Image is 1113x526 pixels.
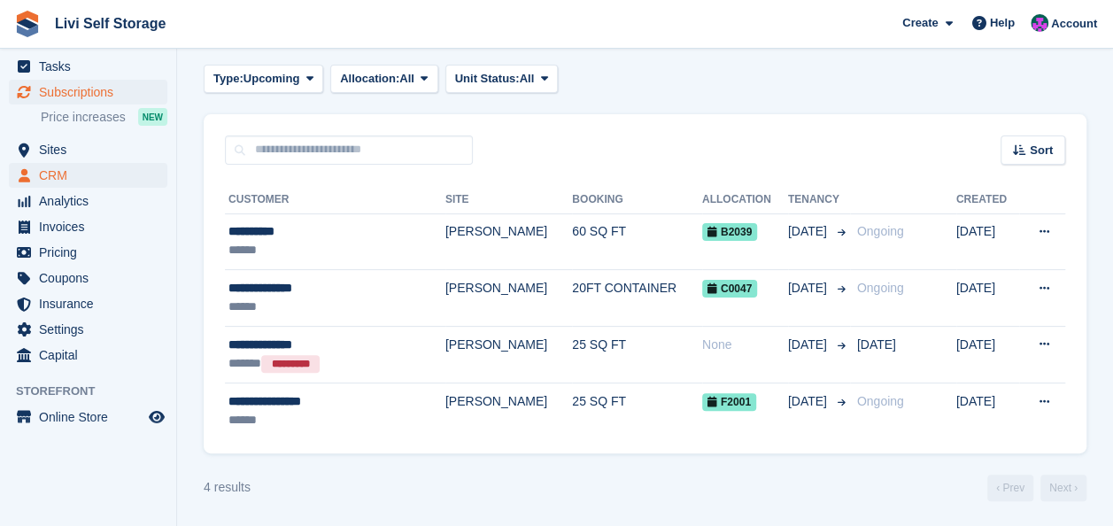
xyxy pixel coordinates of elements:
span: All [399,70,414,88]
th: Booking [572,186,702,214]
span: [DATE] [788,392,831,411]
span: Allocation: [340,70,399,88]
span: Subscriptions [39,80,145,104]
span: [DATE] [788,222,831,241]
td: 25 SQ FT [572,383,702,439]
span: Tasks [39,54,145,79]
td: [PERSON_NAME] [445,213,572,270]
span: Account [1051,15,1097,33]
span: Help [990,14,1015,32]
a: Price increases NEW [41,107,167,127]
span: Invoices [39,214,145,239]
div: 4 results [204,478,251,497]
span: Sites [39,137,145,162]
a: menu [9,291,167,316]
span: Coupons [39,266,145,290]
span: Upcoming [243,70,300,88]
span: Unit Status: [455,70,520,88]
a: Livi Self Storage [48,9,173,38]
img: stora-icon-8386f47178a22dfd0bd8f6a31ec36ba5ce8667c1dd55bd0f319d3a0aa187defe.svg [14,11,41,37]
th: Customer [225,186,445,214]
span: Pricing [39,240,145,265]
button: Type: Upcoming [204,65,323,94]
td: 25 SQ FT [572,326,702,383]
a: menu [9,214,167,239]
td: [PERSON_NAME] [445,326,572,383]
td: [DATE] [956,383,1019,439]
th: Created [956,186,1019,214]
span: Type: [213,70,243,88]
span: Ongoing [857,281,904,295]
td: [PERSON_NAME] [445,383,572,439]
td: 20FT CONTAINER [572,270,702,327]
span: [DATE] [788,279,831,298]
a: menu [9,137,167,162]
a: menu [9,317,167,342]
button: Allocation: All [330,65,438,94]
span: Ongoing [857,394,904,408]
span: Price increases [41,109,126,126]
span: Online Store [39,405,145,429]
img: Graham Cameron [1031,14,1048,32]
span: Analytics [39,189,145,213]
span: Capital [39,343,145,367]
a: Preview store [146,406,167,428]
span: F2001 [702,393,756,411]
td: [DATE] [956,213,1019,270]
span: Create [902,14,938,32]
a: menu [9,163,167,188]
span: B2039 [702,223,757,241]
a: Previous [987,475,1033,501]
td: 60 SQ FT [572,213,702,270]
span: Storefront [16,383,176,400]
th: Tenancy [788,186,850,214]
div: NEW [138,108,167,126]
a: menu [9,54,167,79]
td: [PERSON_NAME] [445,270,572,327]
span: Sort [1030,142,1053,159]
a: menu [9,189,167,213]
th: Allocation [702,186,788,214]
a: menu [9,80,167,104]
button: Unit Status: All [445,65,558,94]
span: CRM [39,163,145,188]
span: Settings [39,317,145,342]
span: [DATE] [788,336,831,354]
a: Next [1040,475,1086,501]
span: Insurance [39,291,145,316]
a: menu [9,240,167,265]
span: All [520,70,535,88]
span: C0047 [702,280,757,298]
div: None [702,336,788,354]
a: menu [9,266,167,290]
span: [DATE] [857,337,896,352]
td: [DATE] [956,270,1019,327]
td: [DATE] [956,326,1019,383]
a: menu [9,343,167,367]
a: menu [9,405,167,429]
nav: Page [984,475,1090,501]
th: Site [445,186,572,214]
span: Ongoing [857,224,904,238]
